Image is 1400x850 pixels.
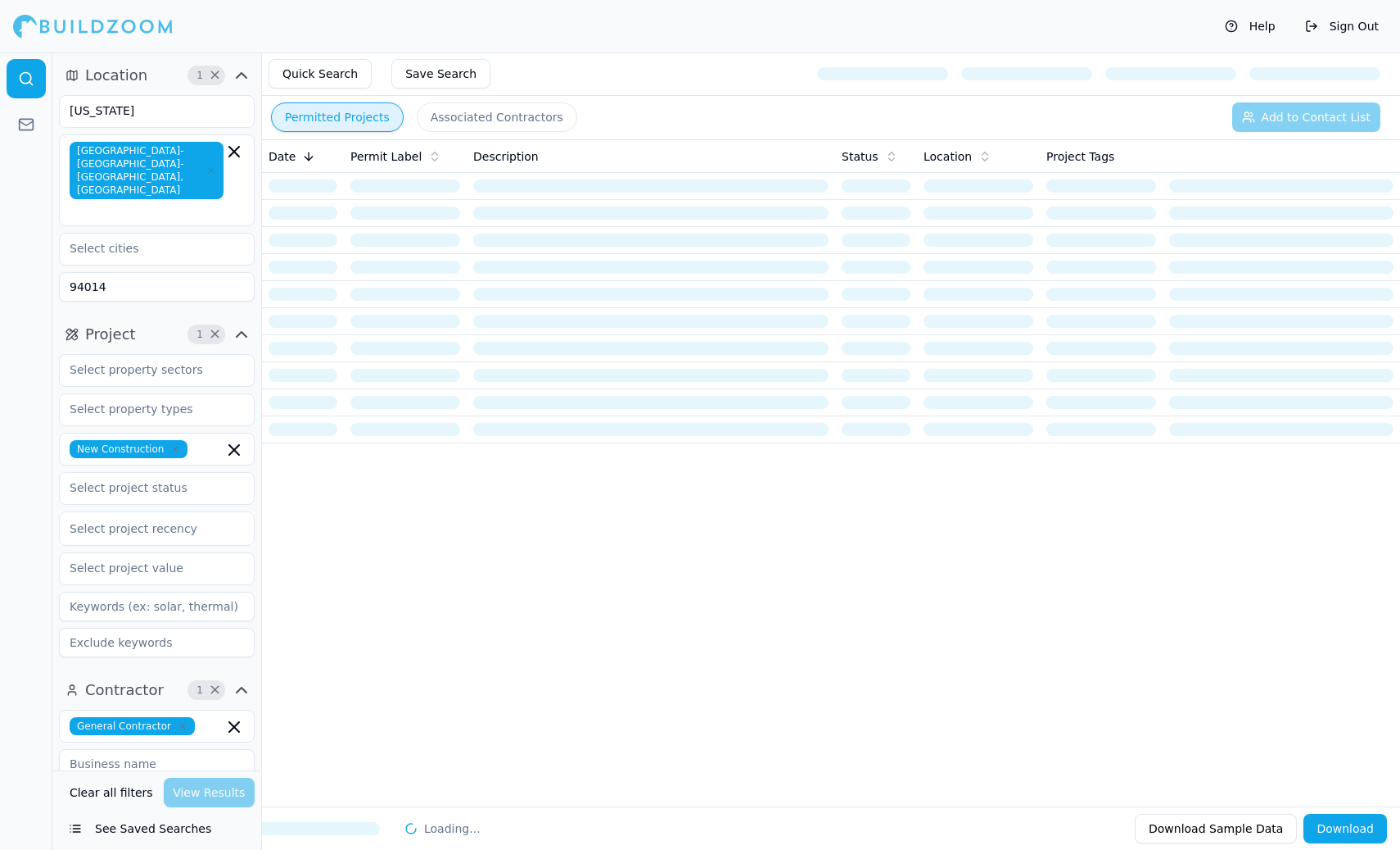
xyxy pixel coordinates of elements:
span: General Contractor [70,717,195,735]
input: Exclude keywords [59,628,255,657]
button: Project1Clear Project filters [59,321,255,348]
button: See Saved Searches [59,814,255,843]
span: [GEOGRAPHIC_DATA]-[GEOGRAPHIC_DATA]-[GEOGRAPHIC_DATA], [GEOGRAPHIC_DATA] [70,142,224,199]
span: Clear Contractor filters [209,686,221,694]
input: Select property types [60,394,233,424]
span: Project [85,323,136,346]
span: Permit Label [350,148,422,165]
button: Help [1217,13,1284,39]
span: Contractor [85,679,164,702]
span: Location [85,64,147,87]
span: Project Tags [1046,148,1114,165]
input: Select property sectors [60,355,233,384]
button: Contractor1Clear Contractor filters [59,677,255,703]
input: Business name [59,749,255,779]
button: Location1Clear Location filters [59,62,255,89]
span: Description [473,148,539,165]
input: Select states [60,96,233,125]
span: 1 [192,326,208,343]
button: Clear all filters [65,778,157,807]
input: Select cities [60,234,233,263]
span: 1 [192,67,208,84]
button: Download Sample Data [1135,814,1297,843]
span: Clear Location filters [209,71,221,80]
div: Loading... [404,820,481,837]
button: Save Search [391,59,490,89]
input: Zipcodes (ex:91210,10001) [59,272,255,302]
button: Associated Contractors [417,102,577,132]
input: Select project status [60,473,233,502]
span: Date [269,148,296,165]
button: Sign Out [1297,13,1387,39]
span: 1 [192,682,208,698]
span: New Construction [70,440,187,458]
button: Permitted Projects [271,102,404,132]
input: Select project value [60,553,233,583]
input: Keywords (ex: solar, thermal) [59,592,255,621]
span: Status [842,148,878,165]
span: Clear Project filters [209,330,221,339]
span: Location [924,148,972,165]
button: Download [1303,814,1387,843]
button: Quick Search [269,59,372,89]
